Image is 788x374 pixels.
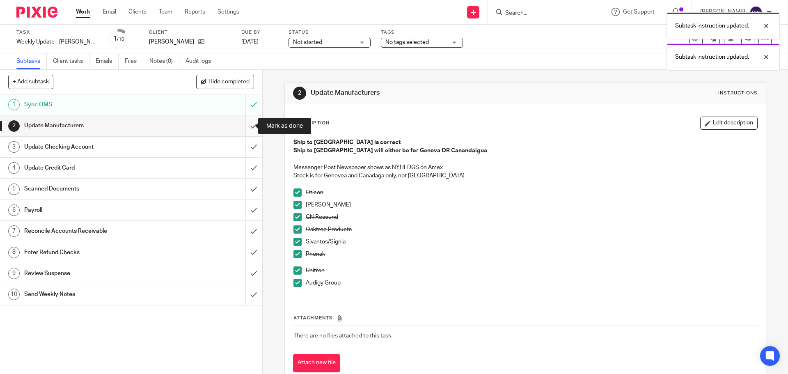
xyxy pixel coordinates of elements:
label: Client [149,29,231,36]
h1: Enter Refund Checks [24,246,166,259]
div: Weekly Update - Harry-Glaspie [16,38,98,46]
p: Audigy Group [306,279,757,287]
a: Client tasks [53,53,89,69]
div: 9 [8,268,20,279]
small: /10 [117,37,124,41]
a: Email [103,8,116,16]
p: Description [293,120,330,126]
div: Weekly Update - [PERSON_NAME] [16,38,98,46]
p: Phonak [306,250,757,258]
a: Clients [128,8,147,16]
span: [DATE] [241,39,259,45]
h1: Update Credit Card [24,162,166,174]
span: Attachments [293,316,333,320]
div: 1 [8,99,20,110]
div: 2 [293,87,306,100]
h1: Scanned Documents [24,183,166,195]
span: Not started [293,39,322,45]
a: Team [159,8,172,16]
div: 4 [8,162,20,174]
h1: Reconcile Accounts Receivable [24,225,166,237]
a: Settings [218,8,239,16]
h1: Payroll [24,204,166,216]
p: Oticon [306,188,757,197]
h1: Review Suspense [24,267,166,280]
p: Unitron [306,266,757,275]
p: GN Resound [306,213,757,221]
label: Due by [241,29,278,36]
h1: Update Manufacturers [311,89,543,97]
h1: Send Weekly Notes [24,288,166,301]
a: Reports [185,8,205,16]
h1: Sync OMS [24,99,166,111]
button: Attach new file [293,354,340,372]
span: There are no files attached to this task. [293,333,392,339]
div: 8 [8,247,20,258]
p: Sivantos/Signia [306,238,757,246]
p: Messenger Post Newspaper shows as NYHLDGS on Amex [293,163,757,172]
a: Notes (0) [149,53,179,69]
span: No tags selected [385,39,429,45]
h1: Update Manufacturers [24,119,166,132]
label: Tags [381,29,463,36]
div: 7 [8,225,20,237]
img: Pixie [16,7,57,18]
a: Emails [96,53,119,69]
label: Task [16,29,98,36]
p: Oaktree Products [306,225,757,234]
a: Work [76,8,90,16]
div: 5 [8,184,20,195]
p: [PERSON_NAME] [149,38,194,46]
div: 6 [8,204,20,216]
span: Hide completed [208,79,250,85]
label: Status [289,29,371,36]
div: Instructions [718,90,758,96]
a: Files [125,53,143,69]
div: 2 [8,120,20,132]
img: svg%3E [749,6,763,19]
strong: Ship to [GEOGRAPHIC_DATA] is correct [293,140,401,145]
p: Subtask instruction updated. [675,53,749,61]
button: Edit description [700,117,758,130]
a: Subtasks [16,53,47,69]
div: 1 [113,34,124,44]
p: Stock is for Genevea and Canadaga only, not [GEOGRAPHIC_DATA] [293,172,757,180]
h1: Update Checking Account [24,141,166,153]
a: Audit logs [186,53,217,69]
button: Hide completed [196,75,254,89]
button: + Add subtask [8,75,53,89]
p: Subtask instruction updated. [675,22,749,30]
div: 10 [8,289,20,300]
p: [PERSON_NAME] [306,201,757,209]
div: 3 [8,141,20,153]
strong: Ship to [GEOGRAPHIC_DATA] will either be for Geneva OR Canandaigua [293,148,487,154]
